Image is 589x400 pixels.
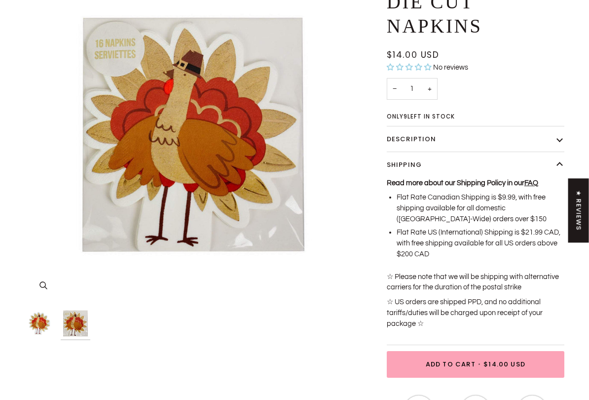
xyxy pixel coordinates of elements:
li: Flat Rate Canadian Shipping is $9.99, with free shipping available for all domestic ([GEOGRAPHIC_... [397,192,564,224]
span: • [476,360,484,369]
button: Increase quantity [422,78,438,100]
img: Thanksgiving Turkey Die Cut Napkins [25,309,54,338]
span: 9 [404,113,407,120]
p: ☆ Please note that we will be shipping with alternative carriers for the duration of the postal s... [387,272,564,293]
button: Description [387,126,564,152]
img: Meri Meri Pilgrim Turkey Thanksgiving Napkins [61,309,90,338]
span: Add to Cart [426,360,476,369]
li: Flat Rate US (International) Shipping is $21.99 CAD, with free shipping available for all US orde... [397,227,564,259]
p: ☆ US orders are shipped PPD, and no additional tariffs/duties will be charged upon receipt of you... [387,297,564,329]
input: Quantity [387,78,438,100]
button: Add to Cart [387,351,564,378]
span: $14.00 USD [483,360,525,369]
span: No reviews [433,64,468,71]
span: Only left in stock [387,114,462,120]
a: FAQ [524,179,538,187]
span: $14.00 USD [387,49,440,61]
button: Shipping [387,152,564,178]
strong: Read more about our Shipping Policy in our [387,179,524,187]
div: Click to open Judge.me floating reviews tab [568,178,589,242]
span: 0.00 stars [387,64,433,71]
button: Decrease quantity [387,78,403,100]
